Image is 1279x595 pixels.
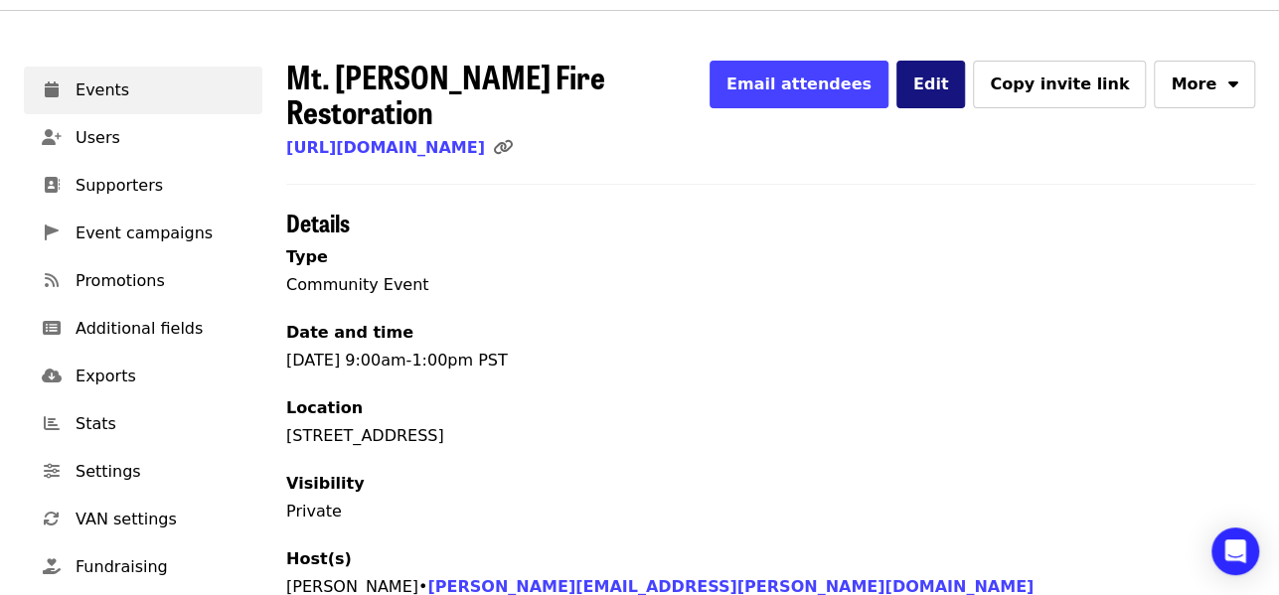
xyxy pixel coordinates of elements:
[44,176,60,195] i: address-book icon
[45,223,59,242] i: pennant icon
[286,138,485,157] a: [URL][DOMAIN_NAME]
[896,61,966,108] button: Edit
[286,398,363,417] span: Location
[24,400,262,448] a: Stats
[990,74,1129,93] span: Copy invite link
[493,138,513,157] i: link icon
[1171,73,1216,96] span: More
[76,78,246,102] span: Events
[76,174,246,198] span: Supporters
[24,67,262,114] a: Events
[286,275,429,294] span: Community Event
[24,257,262,305] a: Promotions
[76,317,246,341] span: Additional fields
[45,271,59,290] i: rss icon
[286,500,1255,523] p: Private
[76,222,246,245] span: Event campaigns
[710,61,888,108] button: Email attendees
[973,61,1146,108] button: Copy invite link
[24,210,262,257] a: Event campaigns
[42,367,62,385] i: cloud-download icon
[726,74,872,93] span: Email attendees
[76,508,246,531] span: VAN settings
[44,462,60,481] i: sliders-h icon
[1228,72,1238,90] i: sort-down icon
[42,128,62,147] i: user-plus icon
[43,557,61,576] i: hand-holding-heart icon
[44,414,60,433] i: chart-bar icon
[45,80,59,99] i: calendar icon
[76,126,246,150] span: Users
[913,74,949,93] span: Edit
[24,305,262,353] a: Additional fields
[43,319,61,338] i: list-alt icon
[286,474,365,493] span: Visibility
[76,460,246,484] span: Settings
[76,365,246,388] span: Exports
[286,247,328,266] span: Type
[286,549,352,568] span: Host(s)
[24,162,262,210] a: Supporters
[286,53,605,134] span: Mt. [PERSON_NAME] Fire Restoration
[24,496,262,543] a: VAN settings
[493,138,525,157] span: Click to copy link!
[24,353,262,400] a: Exports
[286,424,1255,448] div: [STREET_ADDRESS]
[24,448,262,496] a: Settings
[1154,61,1255,108] button: More
[44,510,60,528] i: sync icon
[76,555,246,579] span: Fundraising
[24,543,262,591] a: Fundraising
[286,323,413,342] span: Date and time
[76,269,246,293] span: Promotions
[24,114,262,162] a: Users
[286,205,350,239] span: Details
[1211,527,1259,575] div: Open Intercom Messenger
[76,412,246,436] span: Stats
